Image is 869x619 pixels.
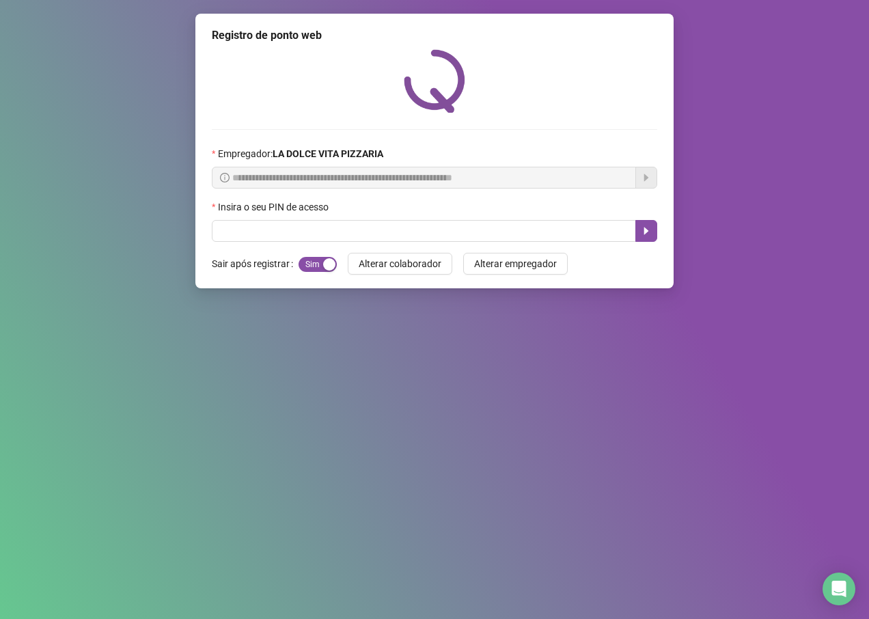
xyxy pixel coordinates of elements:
[404,49,465,113] img: QRPoint
[212,200,337,215] label: Insira o seu PIN de acesso
[220,173,230,182] span: info-circle
[348,253,452,275] button: Alterar colaborador
[273,148,383,159] strong: LA DOLCE VITA PIZZARIA
[212,27,657,44] div: Registro de ponto web
[641,225,652,236] span: caret-right
[359,256,441,271] span: Alterar colaborador
[463,253,568,275] button: Alterar empregador
[212,253,299,275] label: Sair após registrar
[823,573,855,605] div: Open Intercom Messenger
[474,256,557,271] span: Alterar empregador
[218,146,383,161] span: Empregador :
